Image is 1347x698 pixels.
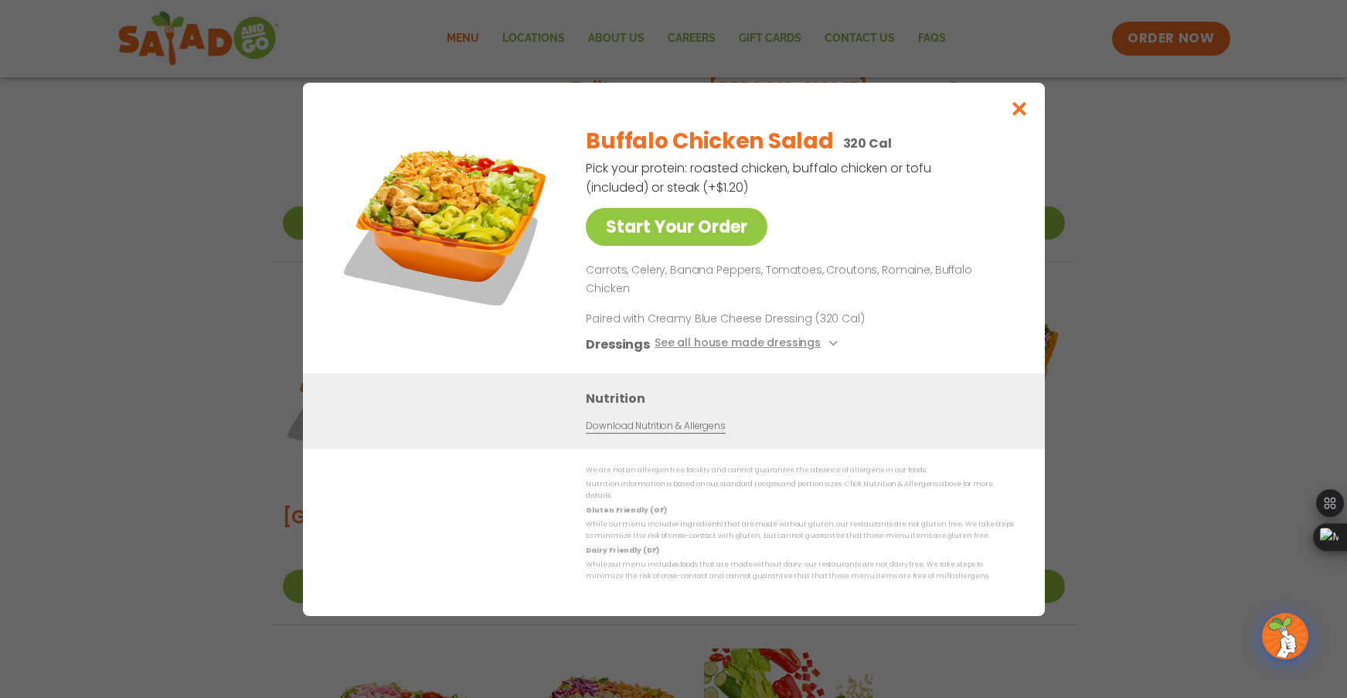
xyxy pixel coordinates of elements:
h3: Dressings [586,334,650,353]
img: Featured product photo for Buffalo Chicken Salad [338,114,554,330]
strong: Gluten Friendly (GF) [586,505,666,514]
p: Pick your protein: roasted chicken, buffalo chicken or tofu (included) or steak (+$1.20) [586,158,934,197]
strong: Dairy Friendly (DF) [586,545,658,554]
p: While our menu includes foods that are made without dairy, our restaurants are not dairy free. We... [586,559,1014,583]
img: wpChatIcon [1264,615,1307,658]
p: Nutrition information is based on our standard recipes and portion sizes. Click Nutrition & Aller... [586,478,1014,502]
h2: Buffalo Chicken Salad [586,125,833,158]
p: We are not an allergen free facility and cannot guarantee the absence of allergens in our foods. [586,465,1014,476]
p: Paired with Creamy Blue Cheese Dressing (320 Cal) [586,310,872,326]
a: Start Your Order [586,208,767,246]
p: Carrots, Celery, Banana Peppers, Tomatoes, Croutons, Romaine, Buffalo Chicken [586,261,1008,298]
p: While our menu includes ingredients that are made without gluten, our restaurants are not gluten ... [586,519,1014,543]
h3: Nutrition [586,388,1022,407]
a: Download Nutrition & Allergens [586,418,725,433]
p: 320 Cal [842,134,891,153]
button: Close modal [994,83,1044,134]
button: See all house made dressings [654,334,842,353]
